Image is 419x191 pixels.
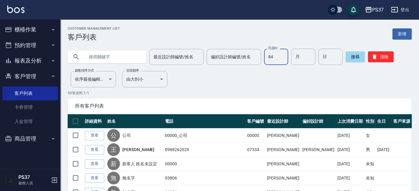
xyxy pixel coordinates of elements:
label: 顧客排序方式 [75,68,94,73]
td: 07334 [246,143,266,157]
button: 櫃檯作業 [2,22,58,37]
th: 客戶編號 [246,114,266,128]
button: 預約管理 [2,37,58,53]
p: 服務人員 [18,180,49,186]
h2: Customer Management List [68,27,120,31]
th: 客戶來源 [392,114,412,128]
button: 登出 [388,4,412,15]
a: 查看 [85,145,104,154]
label: 呈現順序 [126,68,139,73]
div: 王 [107,143,120,156]
td: [DATE] [375,143,392,157]
button: 清除 [368,51,394,62]
td: [PERSON_NAME] [266,143,301,157]
td: [DATE] [336,171,364,185]
th: 詳細資料 [83,114,106,128]
button: save [347,4,359,16]
img: Person [5,174,17,186]
th: 電話 [163,114,246,128]
button: PS37 [363,4,386,16]
button: 商品管理 [2,131,58,147]
a: 客戶列表 [2,86,58,100]
a: 公司 [122,132,131,138]
td: 未知 [364,157,376,171]
td: [PERSON_NAME] [266,128,301,143]
td: [PERSON_NAME] [301,143,336,157]
td: 00000 [163,157,246,171]
td: [DATE] [336,143,364,157]
span: 所有客戶列表 [75,103,404,109]
div: 由大到小 [122,71,167,87]
td: 未知 [364,171,376,185]
a: 新增 [392,28,412,40]
div: PS37 [372,6,384,14]
th: 偏好設計師 [301,114,336,128]
a: 入金管理 [2,115,58,128]
div: 依序最後編輯時間 [71,71,116,87]
th: 上次消費日期 [336,114,364,128]
td: 女 [364,128,376,143]
td: [PERSON_NAME] [266,157,301,171]
img: Logo [7,5,24,13]
h3: 客戶列表 [68,33,120,41]
td: 03806 [163,171,246,185]
td: 0988262029 [163,143,246,157]
td: 00000_公司 [163,128,246,143]
div: 無 [107,172,120,184]
button: 報表及分析 [2,53,58,69]
a: 卡券管理 [2,100,58,114]
td: [PERSON_NAME] [266,171,301,185]
input: 搜尋關鍵字 [85,49,141,65]
label: 民國年 [268,46,278,50]
th: 姓名 [106,114,163,128]
th: 最近設計師 [266,114,301,128]
a: 查看 [85,131,104,140]
a: 查看 [85,173,104,183]
th: 性別 [364,114,376,128]
a: 查看 [85,159,104,169]
th: 生日 [375,114,392,128]
button: 搜尋 [346,51,365,62]
td: [DATE] [336,128,364,143]
a: 新客人 姓名未設定 [122,161,157,167]
button: 客戶管理 [2,69,58,84]
td: 男 [364,143,376,157]
h5: PS37 [18,174,49,180]
a: [PERSON_NAME] [122,147,154,153]
p: 50 筆資料, 1 / 1 [68,90,412,96]
td: 00000 [246,128,266,143]
a: 無名字 [122,175,135,181]
div: 新 [107,157,120,170]
td: [DATE] [336,157,364,171]
div: 公 [107,129,120,142]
